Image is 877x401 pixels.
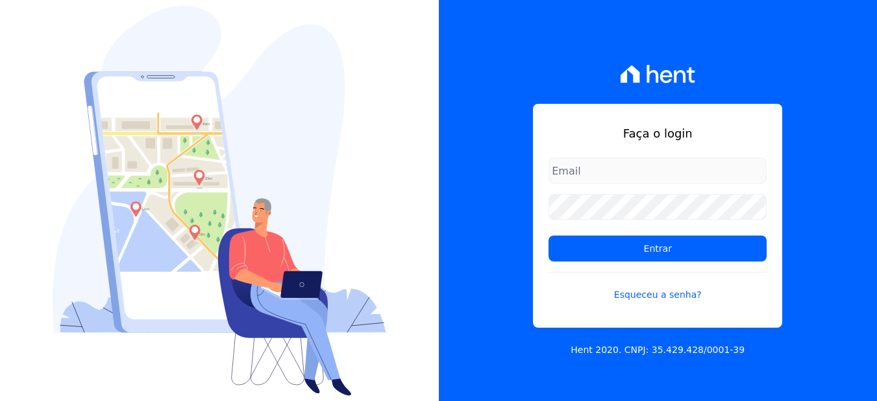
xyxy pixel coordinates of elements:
input: Entrar [549,236,767,261]
p: Hent 2020. CNPJ: 35.429.428/0001-39 [571,343,745,357]
input: Email [549,158,767,184]
img: Login [53,6,386,396]
a: Esqueceu a senha? [549,272,767,302]
h1: Faça o login [549,125,767,142]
